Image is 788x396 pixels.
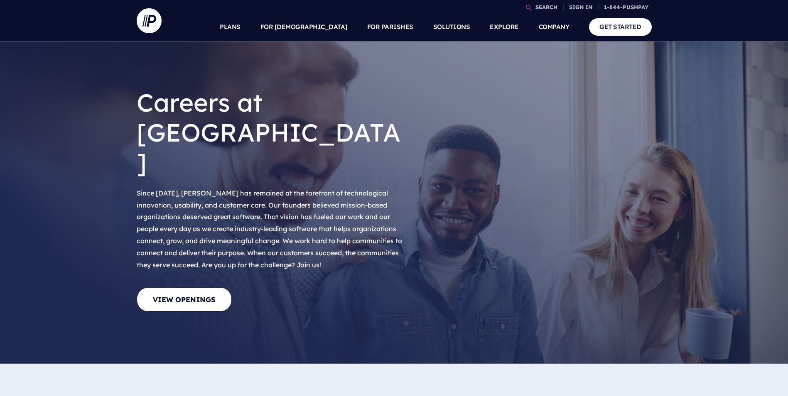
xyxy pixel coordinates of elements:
a: EXPLORE [490,12,519,42]
a: PLANS [220,12,241,42]
h1: Careers at [GEOGRAPHIC_DATA] [137,81,407,184]
a: GET STARTED [589,18,652,35]
span: Since [DATE], [PERSON_NAME] has remained at the forefront of technological innovation, usability,... [137,189,402,269]
a: FOR [DEMOGRAPHIC_DATA] [260,12,347,42]
a: FOR PARISHES [367,12,413,42]
a: SOLUTIONS [433,12,470,42]
a: COMPANY [539,12,570,42]
a: View Openings [137,287,232,312]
